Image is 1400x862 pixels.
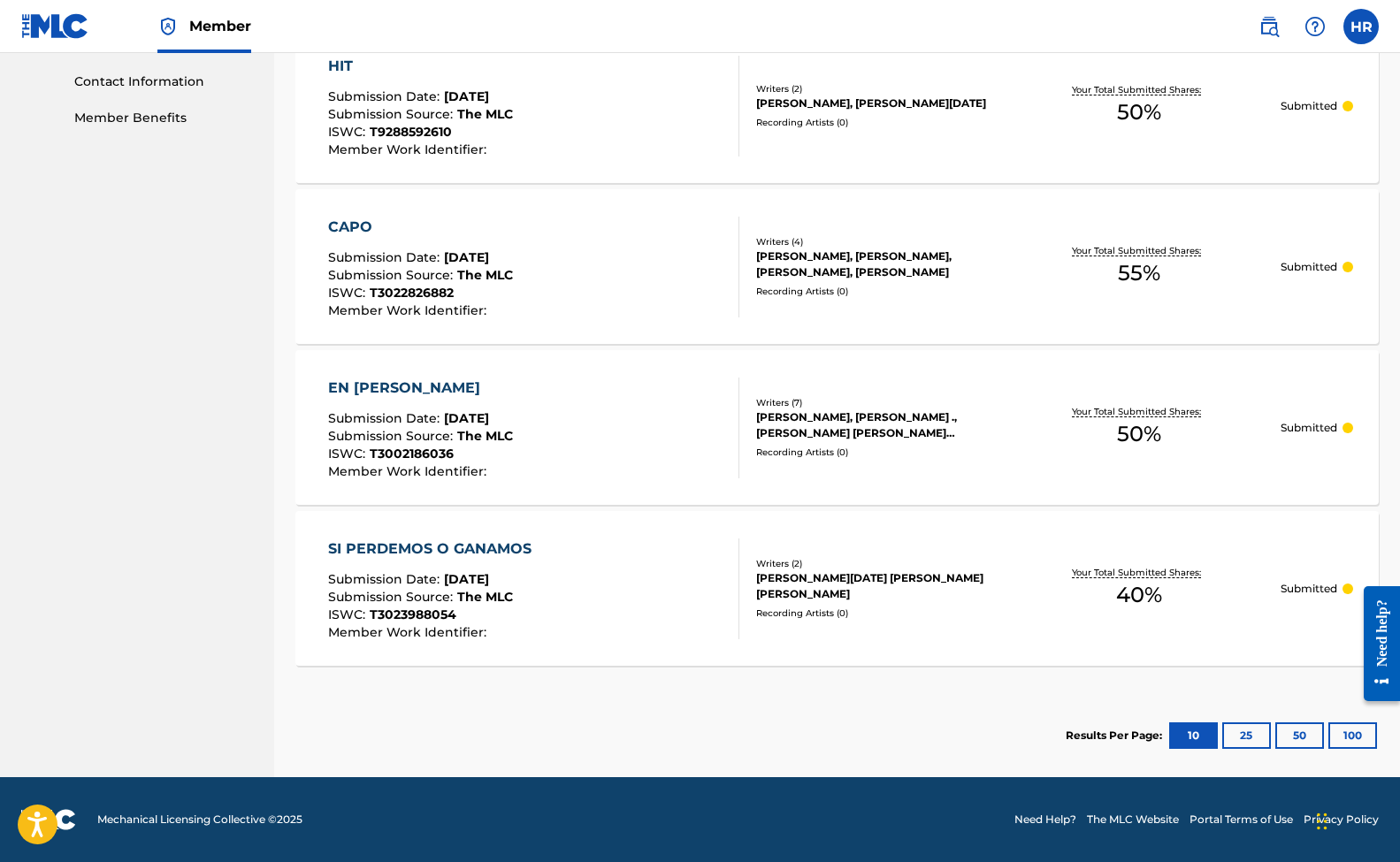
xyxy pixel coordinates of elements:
[328,410,444,426] span: Submission Date :
[328,249,444,265] span: Submission Date :
[1072,244,1205,257] p: Your Total Submitted Shares:
[328,589,457,605] span: Submission Source :
[328,624,491,640] span: Member Work Identifier :
[1328,722,1377,749] button: 100
[157,16,179,37] img: Top Rightsholder
[328,141,491,157] span: Member Work Identifier :
[1116,579,1162,611] span: 40 %
[756,285,997,298] div: Recording Artists ( 0 )
[370,285,454,301] span: T3022826882
[295,189,1379,344] a: CAPOSubmission Date:[DATE]Submission Source:The MLCISWC:T3022826882Member Work Identifier:Writers...
[1072,405,1205,418] p: Your Total Submitted Shares:
[1169,722,1218,749] button: 10
[1281,259,1337,275] p: Submitted
[1317,795,1327,848] div: Drag
[328,285,370,301] span: ISWC :
[457,428,513,444] span: The MLC
[1251,9,1287,44] a: Public Search
[756,409,997,441] div: [PERSON_NAME], [PERSON_NAME] ., [PERSON_NAME] [PERSON_NAME] [PERSON_NAME] [PERSON_NAME] [PERSON_N...
[370,446,454,462] span: T3002186036
[444,410,489,426] span: [DATE]
[1117,418,1161,450] span: 50 %
[74,109,253,127] a: Member Benefits
[1350,568,1400,720] iframe: Resource Center
[328,463,491,479] span: Member Work Identifier :
[756,446,997,459] div: Recording Artists ( 0 )
[328,217,513,238] div: CAPO
[328,571,444,587] span: Submission Date :
[1281,98,1337,114] p: Submitted
[328,378,513,399] div: EN [PERSON_NAME]
[444,249,489,265] span: [DATE]
[1066,728,1167,744] p: Results Per Page:
[457,589,513,605] span: The MLC
[444,571,489,587] span: [DATE]
[756,95,997,111] div: [PERSON_NAME], [PERSON_NAME][DATE]
[74,72,253,91] a: Contact Information
[1297,9,1333,44] div: Help
[756,606,997,620] div: Recording Artists ( 0 )
[1072,83,1205,96] p: Your Total Submitted Shares:
[756,82,997,95] div: Writers ( 2 )
[1072,566,1205,579] p: Your Total Submitted Shares:
[457,267,513,283] span: The MLC
[457,106,513,122] span: The MLC
[328,428,457,444] span: Submission Source :
[328,302,491,318] span: Member Work Identifier :
[1281,581,1337,597] p: Submitted
[1312,777,1400,862] iframe: Chat Widget
[328,106,457,122] span: Submission Source :
[756,396,997,409] div: Writers ( 7 )
[756,235,997,248] div: Writers ( 4 )
[756,557,997,570] div: Writers ( 2 )
[328,538,540,560] div: SI PERDEMOS O GANAMOS
[1190,812,1293,828] a: Portal Terms of Use
[1087,812,1179,828] a: The MLC Website
[1222,722,1271,749] button: 25
[1275,722,1324,749] button: 50
[756,116,997,129] div: Recording Artists ( 0 )
[370,124,452,140] span: T9288592610
[328,267,457,283] span: Submission Source :
[1304,812,1379,828] a: Privacy Policy
[1014,812,1076,828] a: Need Help?
[189,16,251,36] span: Member
[444,88,489,104] span: [DATE]
[328,56,513,77] div: HIT
[328,88,444,104] span: Submission Date :
[1281,420,1337,436] p: Submitted
[21,809,76,830] img: logo
[295,350,1379,505] a: EN [PERSON_NAME]Submission Date:[DATE]Submission Source:The MLCISWC:T3002186036Member Work Identi...
[295,28,1379,183] a: HITSubmission Date:[DATE]Submission Source:The MLCISWC:T9288592610Member Work Identifier:Writers ...
[1258,16,1280,37] img: search
[328,446,370,462] span: ISWC :
[21,13,89,39] img: MLC Logo
[370,606,456,622] span: T3023988054
[1118,257,1160,289] span: 55 %
[756,570,997,602] div: [PERSON_NAME][DATE] [PERSON_NAME] [PERSON_NAME]
[295,511,1379,666] a: SI PERDEMOS O GANAMOSSubmission Date:[DATE]Submission Source:The MLCISWC:T3023988054Member Work I...
[328,124,370,140] span: ISWC :
[97,812,302,828] span: Mechanical Licensing Collective © 2025
[1343,9,1379,44] div: User Menu
[756,248,997,280] div: [PERSON_NAME], [PERSON_NAME], [PERSON_NAME], [PERSON_NAME]
[1117,96,1161,128] span: 50 %
[328,606,370,622] span: ISWC :
[1304,16,1326,37] img: help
